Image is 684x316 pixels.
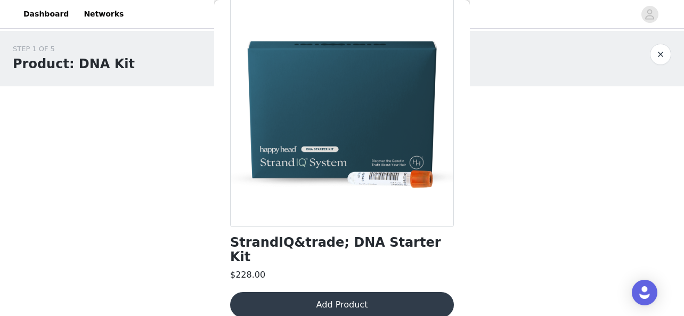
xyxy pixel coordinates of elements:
h3: $228.00 [230,269,265,281]
div: Open Intercom Messenger [632,280,657,305]
h1: Product: DNA Kit [13,54,135,74]
div: avatar [645,6,655,23]
a: Dashboard [17,2,75,26]
a: Networks [77,2,130,26]
div: STEP 1 OF 5 [13,44,135,54]
h1: StrandIQ&trade; DNA Starter Kit [230,236,454,264]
